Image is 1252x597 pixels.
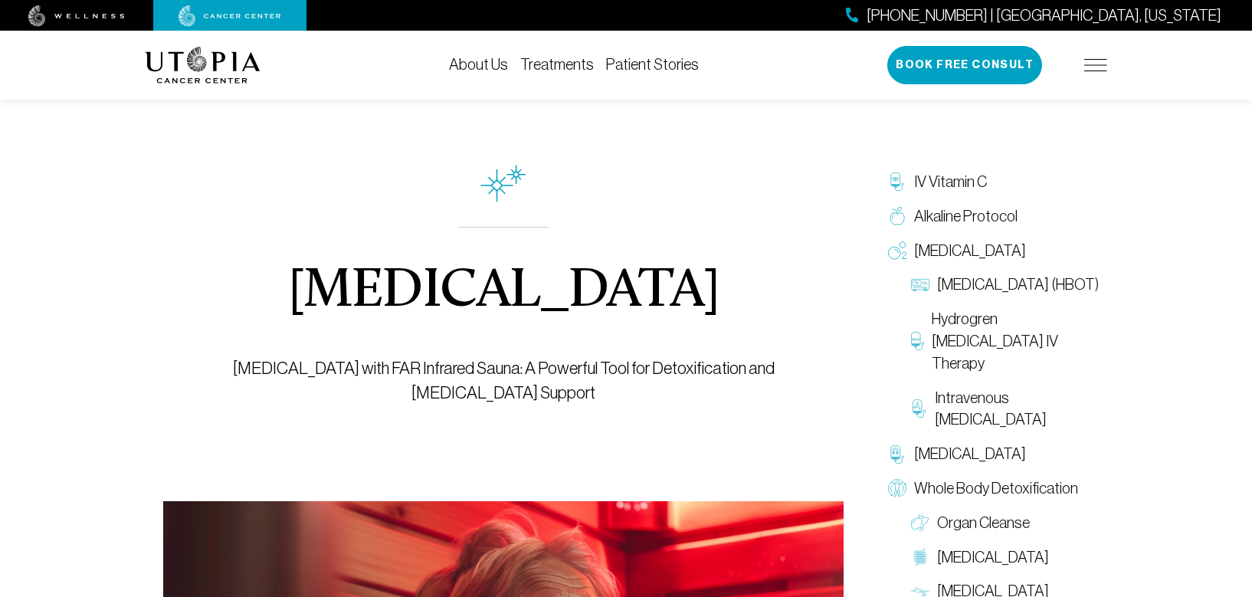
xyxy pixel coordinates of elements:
[911,332,924,350] img: Hydrogren Peroxide IV Therapy
[888,479,906,497] img: Whole Body Detoxification
[880,165,1107,199] a: IV Vitamin C
[198,356,809,405] p: [MEDICAL_DATA] with FAR Infrared Sauna: A Powerful Tool for Detoxification and [MEDICAL_DATA] Sup...
[937,546,1049,569] span: [MEDICAL_DATA]
[914,205,1018,228] span: Alkaline Protocol
[914,477,1078,500] span: Whole Body Detoxification
[887,46,1042,84] button: Book Free Consult
[880,471,1107,506] a: Whole Body Detoxification
[888,241,906,260] img: Oxygen Therapy
[911,276,929,294] img: Hyperbaric Oxygen Therapy (HBOT)
[520,56,594,73] a: Treatments
[880,234,1107,268] a: [MEDICAL_DATA]
[935,387,1100,431] span: Intravenous [MEDICAL_DATA]
[606,56,699,73] a: Patient Stories
[903,381,1107,438] a: Intravenous [MEDICAL_DATA]
[846,5,1221,27] a: [PHONE_NUMBER] | [GEOGRAPHIC_DATA], [US_STATE]
[179,5,281,27] img: cancer center
[888,172,906,191] img: IV Vitamin C
[1084,59,1107,71] img: icon-hamburger
[911,513,929,532] img: Organ Cleanse
[903,540,1107,575] a: [MEDICAL_DATA]
[914,240,1026,262] span: [MEDICAL_DATA]
[288,264,719,320] h1: [MEDICAL_DATA]
[145,47,261,84] img: logo
[932,308,1100,374] span: Hydrogren [MEDICAL_DATA] IV Therapy
[880,199,1107,234] a: Alkaline Protocol
[28,5,125,27] img: wellness
[888,207,906,225] img: Alkaline Protocol
[480,165,526,202] img: icon
[914,171,987,193] span: IV Vitamin C
[880,437,1107,471] a: [MEDICAL_DATA]
[911,399,927,418] img: Intravenous Ozone Therapy
[867,5,1221,27] span: [PHONE_NUMBER] | [GEOGRAPHIC_DATA], [US_STATE]
[449,56,508,73] a: About Us
[937,274,1099,296] span: [MEDICAL_DATA] (HBOT)
[911,548,929,566] img: Colon Therapy
[888,445,906,464] img: Chelation Therapy
[914,443,1026,465] span: [MEDICAL_DATA]
[903,302,1107,380] a: Hydrogren [MEDICAL_DATA] IV Therapy
[903,506,1107,540] a: Organ Cleanse
[903,267,1107,302] a: [MEDICAL_DATA] (HBOT)
[937,512,1030,534] span: Organ Cleanse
